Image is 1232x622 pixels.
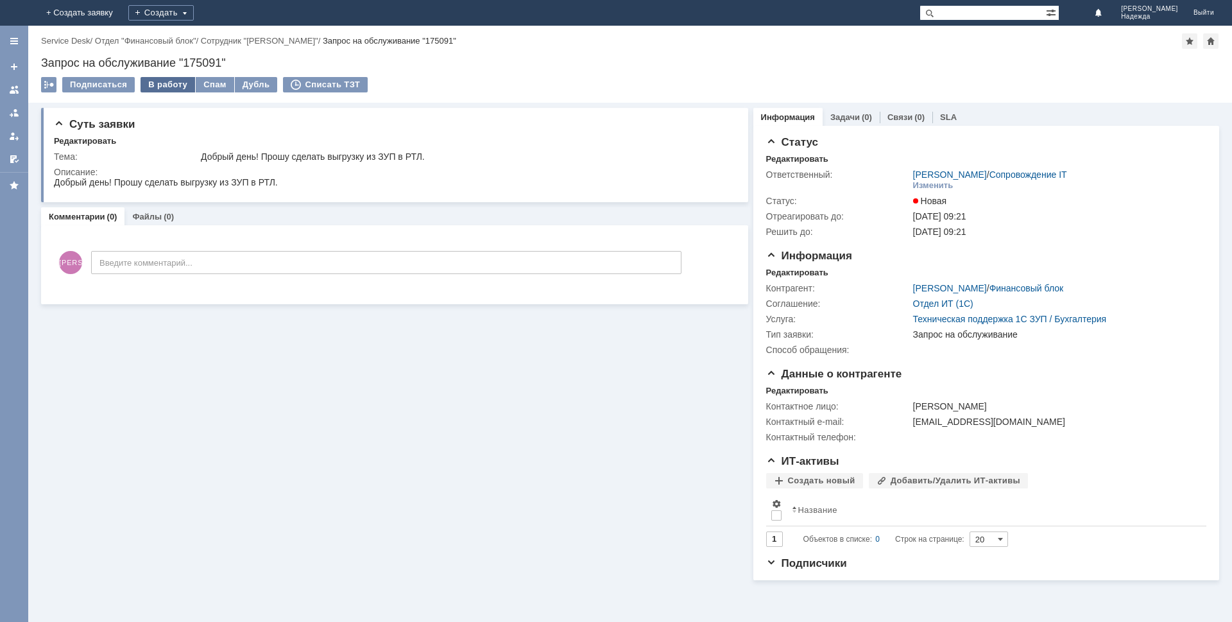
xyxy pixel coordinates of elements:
i: Строк на странице: [803,531,964,547]
span: Новая [913,196,947,206]
div: Тип заявки: [766,329,911,340]
div: Отреагировать до: [766,211,911,221]
div: / [95,36,201,46]
div: Услуга: [766,314,911,324]
div: / [41,36,95,46]
span: Надежда [1121,13,1178,21]
div: Создать [128,5,194,21]
a: Создать заявку [4,56,24,77]
div: [PERSON_NAME] [913,401,1200,411]
span: Статус [766,136,818,148]
div: (0) [862,112,872,122]
span: ИТ-активы [766,455,839,467]
div: (0) [914,112,925,122]
div: Название [798,505,837,515]
div: Контрагент: [766,283,911,293]
a: Информация [761,112,815,122]
div: Запрос на обслуживание [913,329,1200,340]
a: SLA [940,112,957,122]
div: / [201,36,323,46]
a: Отдел "Финансовый блок" [95,36,196,46]
div: Тема: [54,151,198,162]
div: Ответственный: [766,169,911,180]
a: Сотрудник "[PERSON_NAME]" [201,36,318,46]
div: Решить до: [766,227,911,237]
div: / [913,169,1067,180]
div: 0 [875,531,880,547]
a: Заявки на командах [4,80,24,100]
a: Связи [887,112,912,122]
div: Добавить в избранное [1182,33,1197,49]
div: Контактное лицо: [766,401,911,411]
span: [PERSON_NAME] [1121,5,1178,13]
a: Service Desk [41,36,90,46]
span: Подписчики [766,557,847,569]
div: Сделать домашней страницей [1203,33,1219,49]
div: Редактировать [766,154,828,164]
div: Контактный телефон: [766,432,911,442]
div: Описание: [54,167,731,177]
span: Данные о контрагенте [766,368,902,380]
div: Редактировать [766,386,828,396]
a: Сопровождение IT [989,169,1067,180]
a: Заявки в моей ответственности [4,103,24,123]
div: [EMAIL_ADDRESS][DOMAIN_NAME] [913,417,1200,427]
th: Название [787,494,1196,526]
a: Отдел ИТ (1С) [913,298,973,309]
a: Файлы [132,212,162,221]
span: Суть заявки [54,118,135,130]
div: Соглашение: [766,298,911,309]
span: Информация [766,250,852,262]
div: Контактный e-mail: [766,417,911,427]
div: Статус: [766,196,911,206]
a: Финансовый блок [989,283,1064,293]
div: / [913,283,1064,293]
a: Комментарии [49,212,105,221]
div: Способ обращения: [766,345,911,355]
div: Запрос на обслуживание "175091" [323,36,456,46]
span: Объектов в списке: [803,535,872,544]
a: [PERSON_NAME] [913,169,987,180]
a: Задачи [830,112,860,122]
a: [PERSON_NAME] [913,283,987,293]
span: Расширенный поиск [1046,6,1059,18]
div: Работа с массовостью [41,77,56,92]
div: Редактировать [54,136,116,146]
span: [DATE] 09:21 [913,211,966,221]
a: Техническая поддержка 1С ЗУП / Бухгалтерия [913,314,1107,324]
div: Добрый день! Прошу сделать выгрузку из ЗУП в РТЛ. [201,151,728,162]
span: [PERSON_NAME] [59,251,82,274]
a: Мои заявки [4,126,24,146]
span: [DATE] 09:21 [913,227,966,237]
div: (0) [107,212,117,221]
div: Запрос на обслуживание "175091" [41,56,1219,69]
a: Мои согласования [4,149,24,169]
div: Редактировать [766,268,828,278]
div: Изменить [913,180,954,191]
span: Настройки [771,499,782,509]
div: (0) [164,212,174,221]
